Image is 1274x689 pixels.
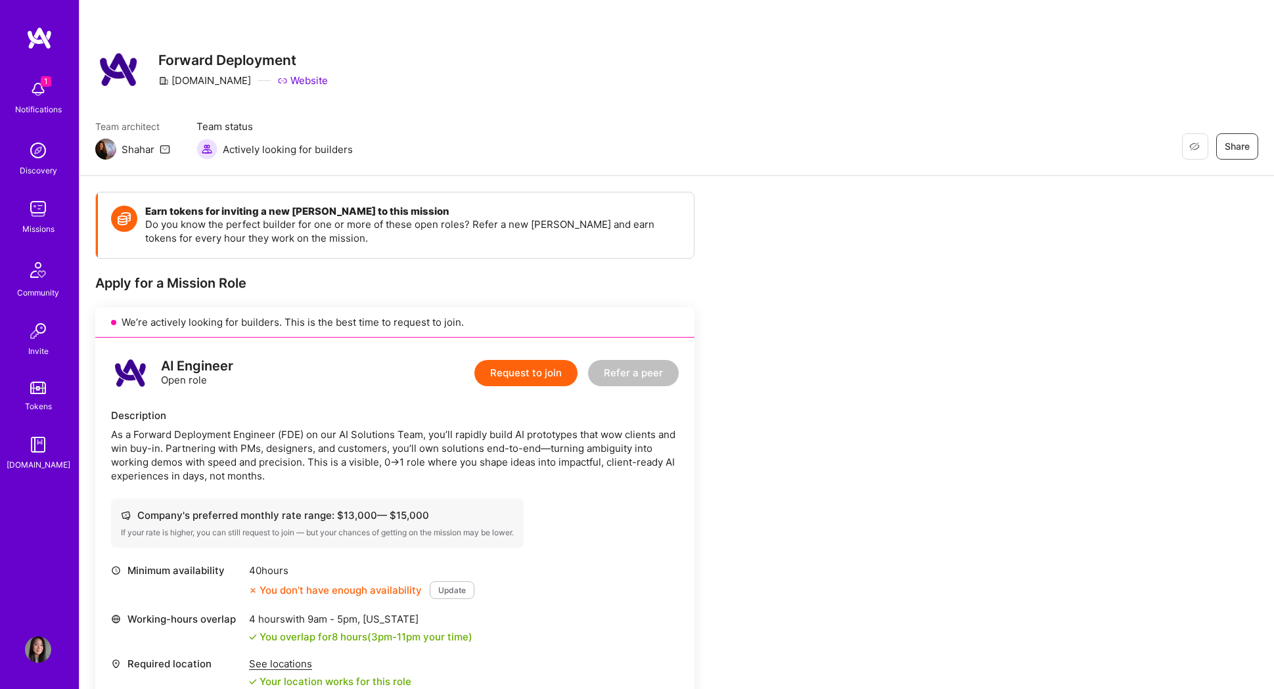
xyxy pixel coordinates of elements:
img: guide book [25,432,51,458]
i: icon Check [249,633,257,641]
span: Team status [196,120,353,133]
div: Discovery [20,164,57,177]
div: Apply for a Mission Role [95,275,694,292]
div: 4 hours with [US_STATE] [249,612,472,626]
div: Your location works for this role [249,675,411,688]
button: Update [430,581,474,599]
p: Do you know the perfect builder for one or more of these open roles? Refer a new [PERSON_NAME] an... [145,217,681,245]
div: As a Forward Deployment Engineer (FDE) on our AI Solutions Team, you’ll rapidly build AI prototyp... [111,428,679,483]
img: tokens [30,382,46,394]
i: icon Cash [121,510,131,520]
div: Community [17,286,59,300]
i: icon Location [111,659,121,669]
img: discovery [25,137,51,164]
div: If your rate is higher, you can still request to join — but your chances of getting on the missio... [121,527,514,538]
div: Invite [28,344,49,358]
div: Tokens [25,399,52,413]
a: User Avatar [22,636,55,663]
i: icon Mail [160,144,170,154]
img: bell [25,76,51,102]
i: icon CloseOrange [249,587,257,594]
img: logo [111,353,150,393]
i: icon Clock [111,566,121,575]
button: Request to join [474,360,578,386]
img: teamwork [25,196,51,222]
span: 9am - 5pm , [305,613,363,625]
div: Open role [161,359,233,387]
img: User Avatar [25,636,51,663]
div: Working-hours overlap [111,612,242,626]
button: Refer a peer [588,360,679,386]
div: Shahar [122,143,154,156]
img: Team Architect [95,139,116,160]
span: 1 [41,76,51,87]
span: 3pm - 11pm [371,631,421,643]
div: You don’t have enough availability [249,583,422,597]
span: Actively looking for builders [223,143,353,156]
div: You overlap for 8 hours ( your time) [260,630,472,644]
button: Share [1216,133,1258,160]
h4: Earn tokens for inviting a new [PERSON_NAME] to this mission [145,206,681,217]
img: Actively looking for builders [196,139,217,160]
img: Invite [25,318,51,344]
span: Team architect [95,120,170,133]
div: AI Engineer [161,359,233,373]
div: Minimum availability [111,564,242,577]
div: [DOMAIN_NAME] [7,458,70,472]
div: 40 hours [249,564,474,577]
div: Company's preferred monthly rate range: $ 13,000 — $ 15,000 [121,508,514,522]
div: See locations [249,657,411,671]
div: Description [111,409,679,422]
div: Missions [22,222,55,236]
i: icon World [111,614,121,624]
img: Company Logo [95,46,143,93]
i: icon Check [249,678,257,686]
div: We’re actively looking for builders. This is the best time to request to join. [95,307,694,338]
span: Share [1225,140,1250,153]
h3: Forward Deployment [158,52,328,68]
div: [DOMAIN_NAME] [158,74,251,87]
img: logo [26,26,53,50]
img: Community [22,254,54,286]
img: Token icon [111,206,137,232]
a: Website [277,74,328,87]
i: icon CompanyGray [158,76,169,86]
div: Required location [111,657,242,671]
div: Notifications [15,102,62,116]
i: icon EyeClosed [1189,141,1200,152]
